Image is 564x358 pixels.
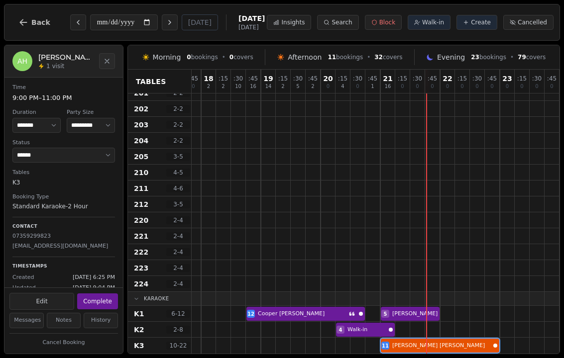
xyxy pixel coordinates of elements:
button: Block [365,15,402,30]
span: Evening [437,52,465,62]
span: • [367,53,370,61]
span: K3 [134,341,144,351]
span: 23 [471,54,479,61]
span: 0 [550,84,553,89]
span: 4 - 6 [166,184,190,192]
button: Back [10,10,58,34]
span: 3 - 5 [166,200,190,208]
span: 203 [134,120,148,130]
span: 0 [416,84,419,89]
span: covers [229,53,253,61]
span: 0 [460,84,463,89]
span: : 45 [248,76,258,82]
span: : 45 [368,76,377,82]
span: covers [518,53,546,61]
span: [PERSON_NAME] [PERSON_NAME] [392,342,491,350]
span: 204 [134,136,148,146]
span: Cooper [PERSON_NAME] [258,310,347,318]
span: K2 [134,325,144,335]
span: 2 - 8 [166,326,190,334]
span: [DATE] 9:04 PM [73,284,115,292]
span: 0 [187,54,191,61]
span: : 15 [278,76,288,82]
span: 224 [134,279,148,289]
span: 0 [401,84,404,89]
button: Previous day [70,14,86,30]
span: bookings [328,53,363,61]
span: Cancelled [518,18,547,26]
span: Block [379,18,395,26]
span: 2 - 2 [166,121,190,129]
span: 2 [311,84,314,89]
span: Morning [153,52,181,62]
span: Afternoon [288,52,322,62]
p: Contact [12,223,115,230]
span: 202 [134,104,148,114]
span: Search [332,18,352,26]
span: 205 [134,152,148,162]
span: Karaoke [144,295,169,302]
h2: [PERSON_NAME] [PERSON_NAME] [38,52,93,62]
button: Next day [162,14,178,30]
span: 223 [134,263,148,273]
span: 2 [222,84,225,89]
span: 2 - 4 [166,232,190,240]
button: Edit [9,293,74,310]
span: 23 [502,75,512,82]
span: 21 [383,75,392,82]
span: Create [471,18,491,26]
span: 20 [323,75,333,82]
dd: Standard Karaoke-2 Hour [12,202,115,211]
span: 221 [134,231,148,241]
button: [DATE] [182,14,218,30]
span: 0 [229,54,233,61]
span: 0 [192,84,195,89]
span: 220 [134,215,148,225]
span: 0 [327,84,330,89]
span: 210 [134,168,148,178]
span: : 45 [428,76,437,82]
span: 19 [263,75,273,82]
span: Created [12,273,34,282]
button: Create [456,15,497,30]
span: : 45 [547,76,557,82]
p: Timestamps [12,263,115,270]
span: Updated [12,284,36,292]
span: Walk-in [347,326,387,334]
span: Tables [136,77,166,87]
span: : 45 [487,76,497,82]
span: 10 [235,84,241,89]
span: : 30 [472,76,482,82]
span: 0 [356,84,359,89]
span: Walk-in [422,18,444,26]
dt: Duration [12,108,61,117]
span: 16 [385,84,391,89]
span: : 30 [293,76,303,82]
span: 0 [431,84,434,89]
span: 0 [475,84,478,89]
span: 2 - 2 [166,137,190,145]
span: Insights [281,18,305,26]
p: 07359299823 [12,232,115,241]
dt: Party Size [67,108,115,117]
span: 211 [134,183,148,193]
dt: Tables [12,169,115,177]
span: 4 [339,326,342,334]
span: 2 [281,84,284,89]
span: 212 [134,199,148,209]
span: 12 [247,310,254,318]
span: 0 [506,84,509,89]
span: bookings [187,53,218,61]
span: 2 - 2 [166,105,190,113]
span: [DATE] 6:25 PM [73,273,115,282]
span: : 15 [457,76,467,82]
span: : 45 [189,76,198,82]
button: Messages [9,313,44,328]
span: Back [31,19,50,26]
button: Insights [267,15,311,30]
span: : 30 [353,76,362,82]
span: 22 [443,75,452,82]
dt: Booking Type [12,193,115,201]
button: Search [317,15,358,30]
span: [DATE] [238,23,265,31]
